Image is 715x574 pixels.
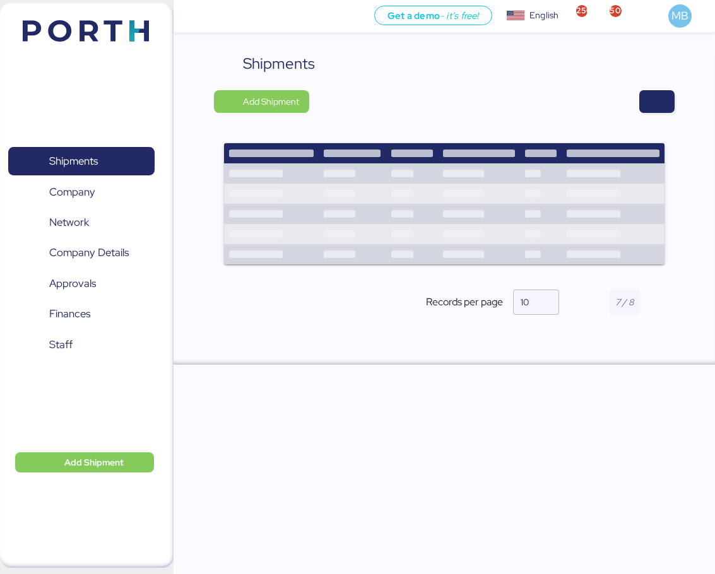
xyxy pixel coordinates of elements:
[8,238,155,267] a: Company Details
[49,243,129,262] span: Company Details
[181,6,203,27] button: Menu
[243,52,315,75] div: Shipments
[49,336,73,354] span: Staff
[8,147,155,176] a: Shipments
[49,213,89,231] span: Network
[671,8,688,24] span: MB
[64,455,124,470] span: Add Shipment
[8,269,155,298] a: Approvals
[15,452,154,472] button: Add Shipment
[426,295,503,310] span: Records per page
[8,300,155,329] a: Finances
[49,183,95,201] span: Company
[521,296,529,308] span: 10
[610,290,639,315] input: 7 / 8
[243,94,299,109] span: Add Shipment
[49,152,98,170] span: Shipments
[49,305,90,323] span: Finances
[8,331,155,360] a: Staff
[214,90,309,113] button: Add Shipment
[8,208,155,237] a: Network
[49,274,96,293] span: Approvals
[8,177,155,206] a: Company
[529,9,558,22] div: English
